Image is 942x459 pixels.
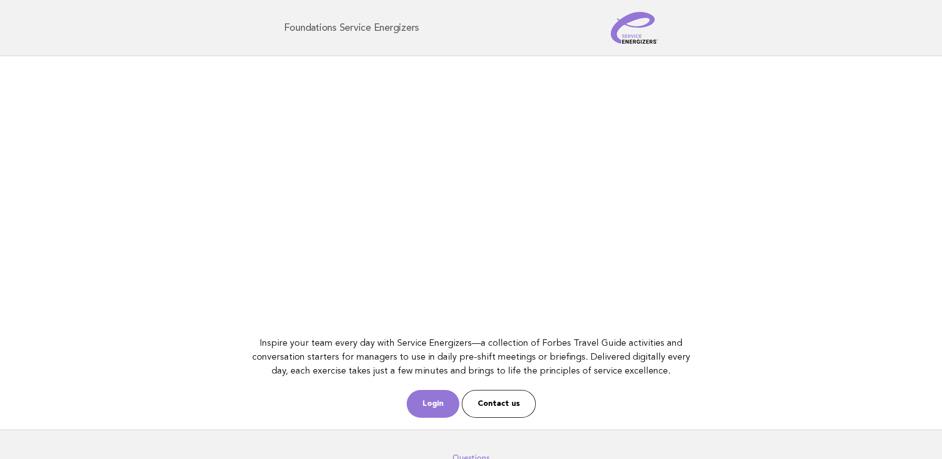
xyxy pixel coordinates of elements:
[247,336,695,378] p: Inspire your team every day with Service Energizers—a collection of Forbes Travel Guide activitie...
[284,23,420,33] h1: Foundations Service Energizers
[247,68,695,320] iframe: YouTube video player
[611,12,658,44] img: Service Energizers
[462,390,536,418] a: Contact us
[407,390,459,418] a: Login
